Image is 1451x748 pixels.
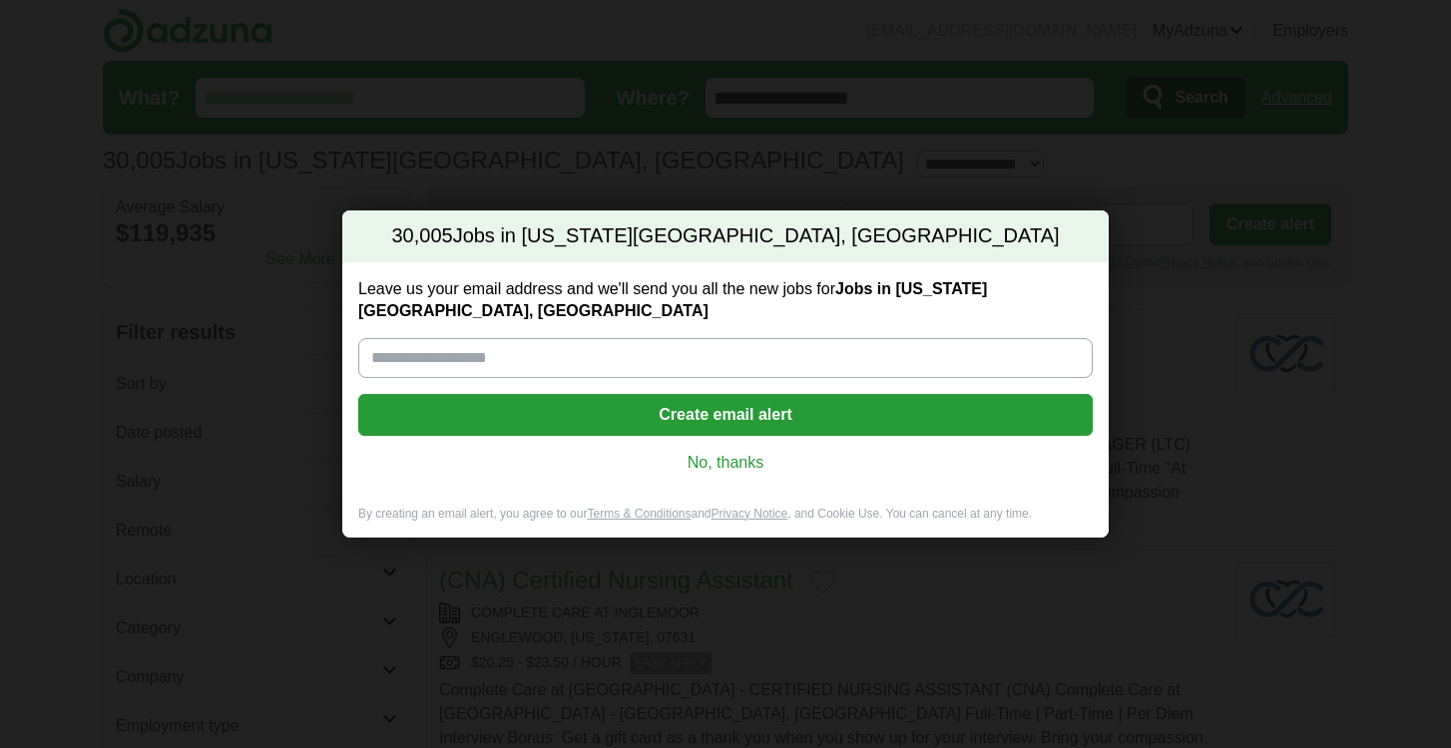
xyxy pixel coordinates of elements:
h2: Jobs in [US_STATE][GEOGRAPHIC_DATA], [GEOGRAPHIC_DATA] [342,210,1109,262]
button: Create email alert [358,394,1093,436]
label: Leave us your email address and we'll send you all the new jobs for [358,278,1093,322]
span: 30,005 [391,222,452,250]
div: By creating an email alert, you agree to our and , and Cookie Use. You can cancel at any time. [342,506,1109,539]
a: No, thanks [374,452,1077,474]
a: Terms & Conditions [587,507,691,521]
a: Privacy Notice [712,507,788,521]
strong: Jobs in [US_STATE][GEOGRAPHIC_DATA], [GEOGRAPHIC_DATA] [358,280,987,319]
